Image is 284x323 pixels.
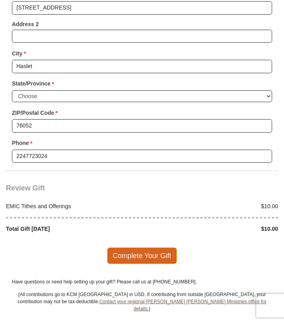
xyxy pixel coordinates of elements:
div: Total Gift [DATE] [2,225,142,233]
strong: State/Province [12,78,50,89]
strong: Phone [12,137,29,148]
p: (All contributions go to KCM [GEOGRAPHIC_DATA] in USD. If contributing from outside [GEOGRAPHIC_D... [12,291,272,312]
strong: City [12,48,22,59]
span: Review Gift [6,184,45,192]
div: $10.00 [142,202,282,211]
div: EMIC Tithes and Offerings [2,202,142,211]
span: Complete Your Gift [107,247,177,264]
div: $10.00 [142,225,282,233]
p: Have questions or need help setting up your gift? Please call us at [PHONE_NUMBER]. [12,278,272,285]
a: Contact your regional [PERSON_NAME] [PERSON_NAME] Ministries office for details. [99,299,266,312]
strong: ZIP/Postal Code [12,107,54,118]
strong: Address 2 [12,19,39,30]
